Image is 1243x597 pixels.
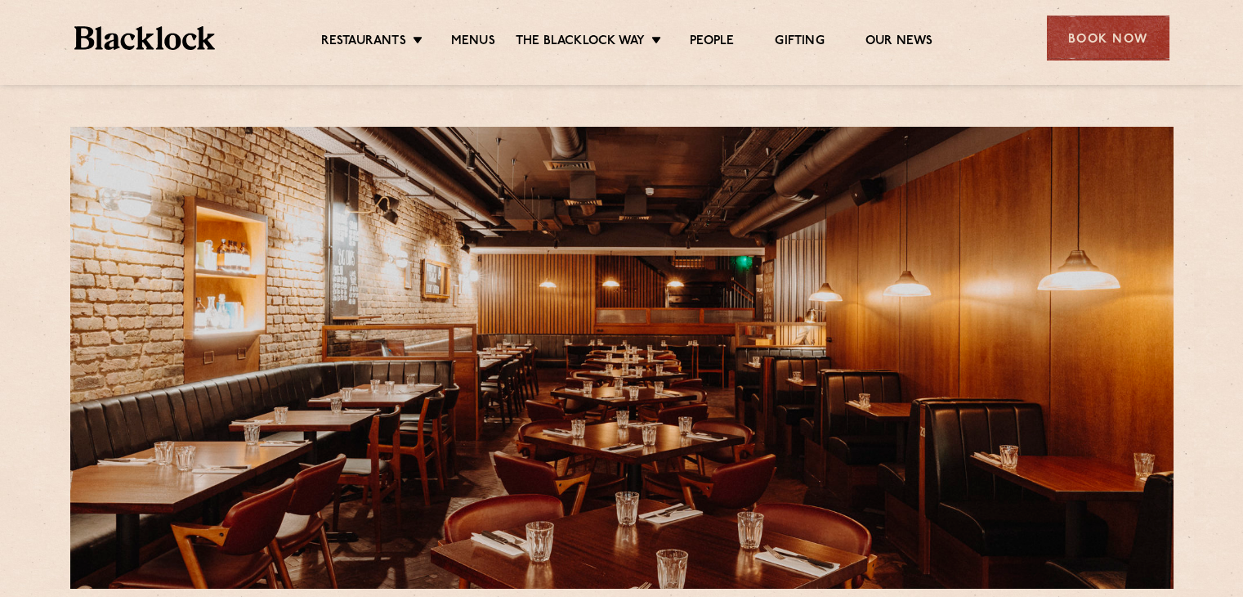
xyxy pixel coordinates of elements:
a: Our News [865,34,933,52]
a: Menus [451,34,495,52]
a: People [690,34,734,52]
a: Gifting [775,34,824,52]
img: BL_Textured_Logo-footer-cropped.svg [74,26,216,50]
a: Restaurants [321,34,406,52]
div: Book Now [1047,16,1169,61]
a: The Blacklock Way [516,34,645,52]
